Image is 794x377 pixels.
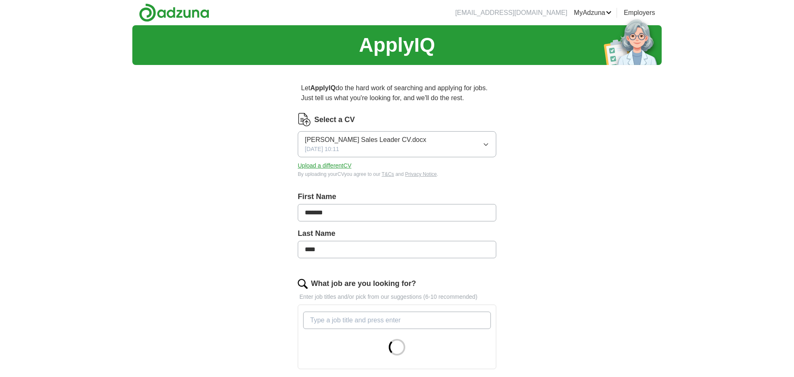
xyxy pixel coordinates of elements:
h1: ApplyIQ [359,30,435,60]
label: First Name [298,191,496,202]
img: CV Icon [298,113,311,126]
li: [EMAIL_ADDRESS][DOMAIN_NAME] [455,8,567,18]
label: Last Name [298,228,496,239]
a: MyAdzuna [574,8,612,18]
input: Type a job title and press enter [303,312,491,329]
label: What job are you looking for? [311,278,416,289]
p: Enter job titles and/or pick from our suggestions (6-10 recommended) [298,293,496,301]
a: Privacy Notice [405,171,437,177]
p: Let do the hard work of searching and applying for jobs. Just tell us what you're looking for, an... [298,80,496,106]
img: Adzuna logo [139,3,209,22]
a: Employers [624,8,655,18]
span: [PERSON_NAME] Sales Leader CV.docx [305,135,426,145]
div: By uploading your CV you agree to our and . [298,170,496,178]
label: Select a CV [314,114,355,125]
img: search.png [298,279,308,289]
button: Upload a differentCV [298,161,352,170]
strong: ApplyIQ [310,84,335,91]
a: T&Cs [382,171,394,177]
button: [PERSON_NAME] Sales Leader CV.docx[DATE] 10:11 [298,131,496,157]
span: [DATE] 10:11 [305,145,339,154]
